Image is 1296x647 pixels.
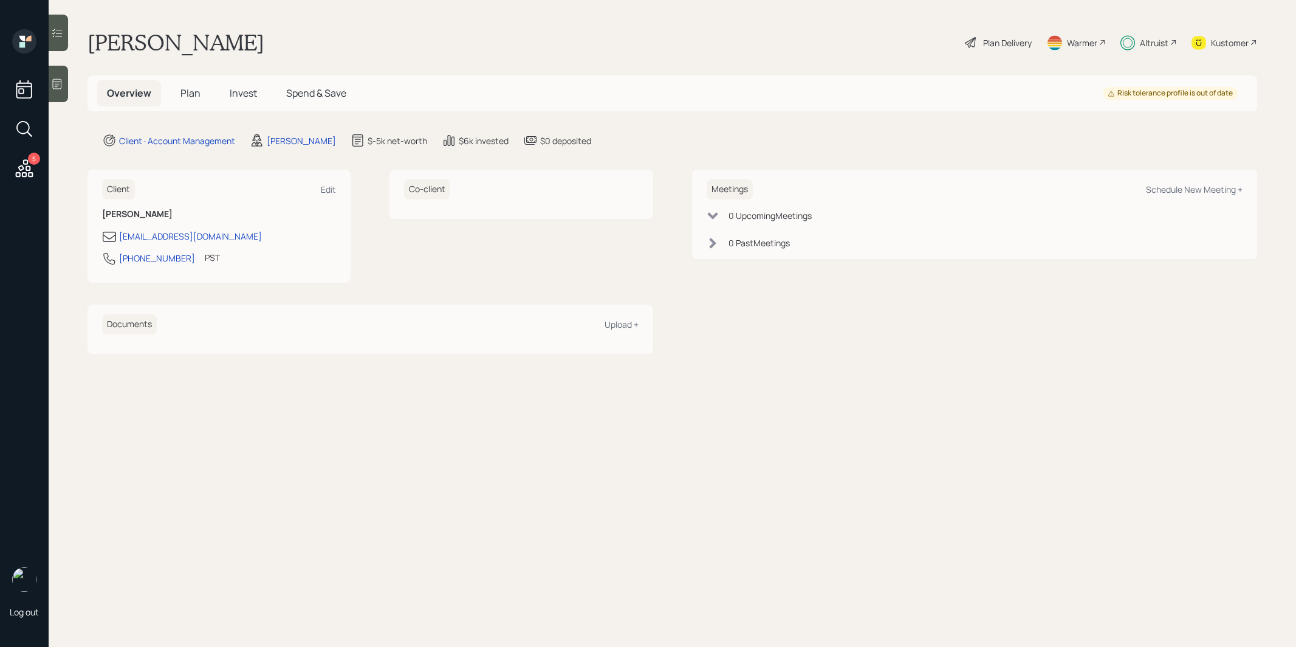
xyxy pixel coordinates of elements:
[12,567,36,592] img: treva-nostdahl-headshot.png
[1140,36,1168,49] div: Altruist
[87,29,264,56] h1: [PERSON_NAME]
[707,179,753,199] h6: Meetings
[119,252,195,265] div: [PHONE_NUMBER]
[102,314,157,334] h6: Documents
[119,134,235,147] div: Client · Account Management
[321,184,336,195] div: Edit
[404,179,450,199] h6: Co-client
[10,606,39,618] div: Log out
[729,209,812,222] div: 0 Upcoming Meeting s
[605,319,639,330] div: Upload +
[368,134,427,147] div: $-5k net-worth
[205,251,220,264] div: PST
[729,237,790,249] div: 0 Past Meeting s
[102,209,336,220] h6: [PERSON_NAME]
[1108,88,1233,99] div: Risk tolerance profile is out of date
[1146,184,1243,195] div: Schedule New Meeting +
[230,86,257,100] span: Invest
[1211,36,1249,49] div: Kustomer
[119,230,262,243] div: [EMAIL_ADDRESS][DOMAIN_NAME]
[983,36,1032,49] div: Plan Delivery
[459,134,509,147] div: $6k invested
[107,86,151,100] span: Overview
[1067,36,1097,49] div: Warmer
[267,134,336,147] div: [PERSON_NAME]
[180,86,201,100] span: Plan
[28,153,40,165] div: 5
[102,179,135,199] h6: Client
[540,134,591,147] div: $0 deposited
[286,86,346,100] span: Spend & Save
